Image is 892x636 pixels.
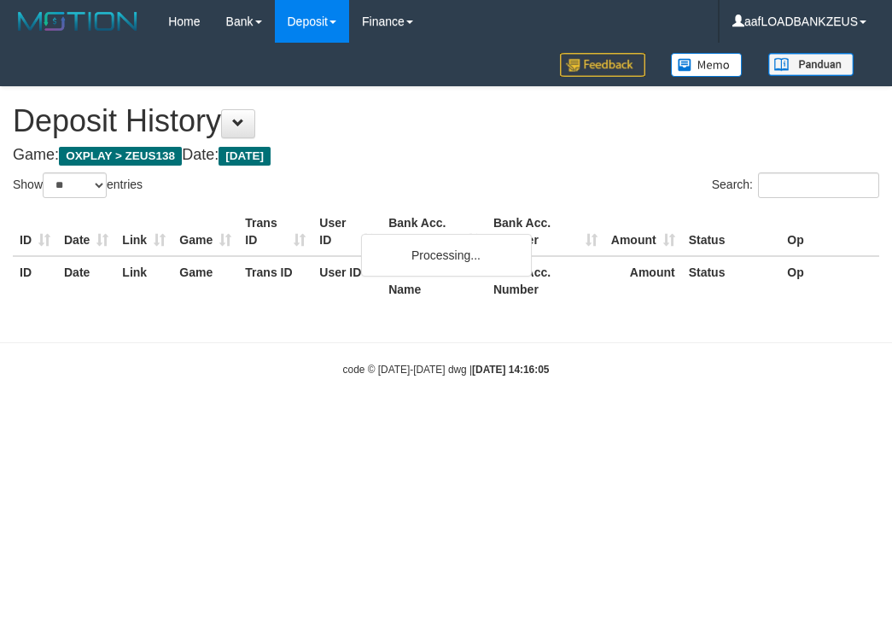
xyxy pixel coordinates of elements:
[682,207,781,256] th: Status
[312,256,382,305] th: User ID
[472,364,549,376] strong: [DATE] 14:16:05
[343,364,550,376] small: code © [DATE]-[DATE] dwg |
[115,256,172,305] th: Link
[382,256,487,305] th: Bank Acc. Name
[43,172,107,198] select: Showentries
[768,53,854,76] img: panduan.png
[238,256,312,305] th: Trans ID
[382,207,487,256] th: Bank Acc. Name
[560,53,645,77] img: Feedback.jpg
[238,207,312,256] th: Trans ID
[13,104,879,138] h1: Deposit History
[487,207,604,256] th: Bank Acc. Number
[57,207,115,256] th: Date
[219,147,271,166] span: [DATE]
[712,172,879,198] label: Search:
[671,53,743,77] img: Button%20Memo.svg
[758,172,879,198] input: Search:
[115,207,172,256] th: Link
[59,147,182,166] span: OXPLAY > ZEUS138
[361,234,532,277] div: Processing...
[13,147,879,164] h4: Game: Date:
[312,207,382,256] th: User ID
[172,207,238,256] th: Game
[13,9,143,34] img: MOTION_logo.png
[780,256,879,305] th: Op
[13,172,143,198] label: Show entries
[57,256,115,305] th: Date
[604,207,682,256] th: Amount
[604,256,682,305] th: Amount
[487,256,604,305] th: Bank Acc. Number
[13,207,57,256] th: ID
[682,256,781,305] th: Status
[780,207,879,256] th: Op
[172,256,238,305] th: Game
[13,256,57,305] th: ID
